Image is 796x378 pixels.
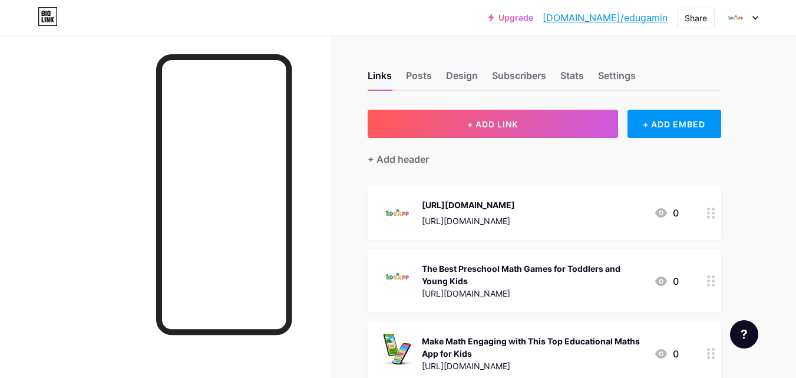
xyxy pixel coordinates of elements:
[492,68,546,90] div: Subscribers
[543,11,668,25] a: [DOMAIN_NAME]/edugamin
[368,110,618,138] button: + ADD LINK
[422,199,515,211] div: [URL][DOMAIN_NAME]
[654,274,679,288] div: 0
[368,152,429,166] div: + Add header
[422,262,645,287] div: The Best Preschool Math Games for Toddlers and Young Kids
[488,13,533,22] a: Upgrade
[654,206,679,220] div: 0
[685,12,707,24] div: Share
[382,198,412,228] img: https://play.google.com/store/apps/details?id=com.kidsmathslearning
[422,215,515,227] div: [URL][DOMAIN_NAME]
[382,261,412,292] img: The Best Preschool Math Games for Toddlers and Young Kids
[446,68,478,90] div: Design
[654,347,679,361] div: 0
[382,334,412,364] img: Make Math Engaging with This Top Educational Maths App for Kids
[422,287,645,300] div: [URL][DOMAIN_NAME]
[422,360,645,372] div: [URL][DOMAIN_NAME]
[627,110,721,138] div: + ADD EMBED
[368,68,392,90] div: Links
[560,68,584,90] div: Stats
[724,6,746,29] img: Edugaming appworld
[598,68,636,90] div: Settings
[406,68,432,90] div: Posts
[467,119,518,129] span: + ADD LINK
[422,335,645,360] div: Make Math Engaging with This Top Educational Maths App for Kids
